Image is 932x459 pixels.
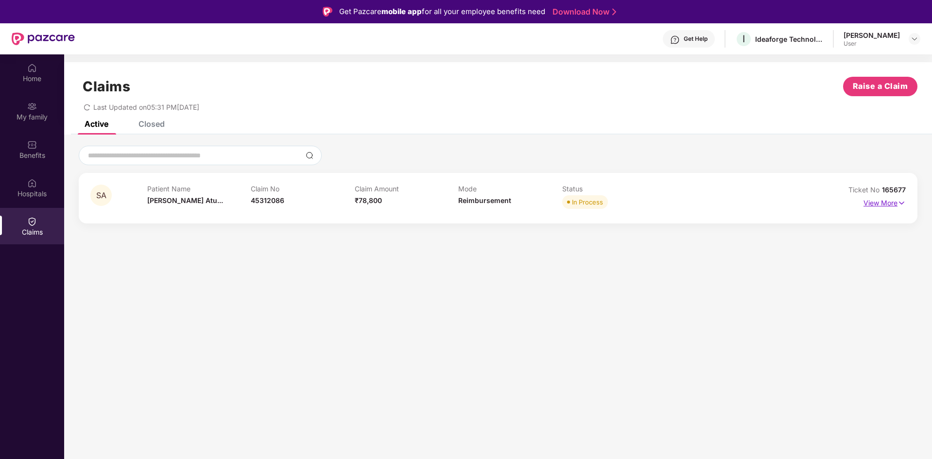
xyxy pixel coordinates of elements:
[147,185,251,193] p: Patient Name
[355,196,382,204] span: ₹78,800
[12,33,75,45] img: New Pazcare Logo
[684,35,708,43] div: Get Help
[755,34,823,44] div: Ideaforge Technology Ltd
[27,217,37,226] img: svg+xml;base64,PHN2ZyBpZD0iQ2xhaW0iIHhtbG5zPSJodHRwOi8vd3d3LnczLm9yZy8yMDAwL3N2ZyIgd2lkdGg9IjIwIi...
[27,63,37,73] img: svg+xml;base64,PHN2ZyBpZD0iSG9tZSIgeG1sbnM9Imh0dHA6Ly93d3cudzMub3JnLzIwMDAvc3ZnIiB3aWR0aD0iMjAiIG...
[742,33,745,45] span: I
[381,7,422,16] strong: mobile app
[251,196,284,204] span: 45312086
[96,191,106,200] span: SA
[853,80,908,92] span: Raise a Claim
[863,195,906,208] p: View More
[882,186,906,194] span: 165677
[552,7,613,17] a: Download Now
[897,198,906,208] img: svg+xml;base64,PHN2ZyB4bWxucz0iaHR0cDovL3d3dy53My5vcmcvMjAwMC9zdmciIHdpZHRoPSIxNyIgaGVpZ2h0PSIxNy...
[138,119,165,129] div: Closed
[84,103,90,111] span: redo
[458,196,511,204] span: Reimbursement
[339,6,545,17] div: Get Pazcare for all your employee benefits need
[251,185,355,193] p: Claim No
[572,197,603,207] div: In Process
[355,185,459,193] p: Claim Amount
[323,7,332,17] img: Logo
[83,78,130,95] h1: Claims
[843,77,917,96] button: Raise a Claim
[844,31,900,40] div: [PERSON_NAME]
[844,40,900,48] div: User
[93,103,199,111] span: Last Updated on 05:31 PM[DATE]
[848,186,882,194] span: Ticket No
[27,140,37,150] img: svg+xml;base64,PHN2ZyBpZD0iQmVuZWZpdHMiIHhtbG5zPSJodHRwOi8vd3d3LnczLm9yZy8yMDAwL3N2ZyIgd2lkdGg9Ij...
[612,7,616,17] img: Stroke
[27,178,37,188] img: svg+xml;base64,PHN2ZyBpZD0iSG9zcGl0YWxzIiB4bWxucz0iaHR0cDovL3d3dy53My5vcmcvMjAwMC9zdmciIHdpZHRoPS...
[562,185,666,193] p: Status
[911,35,918,43] img: svg+xml;base64,PHN2ZyBpZD0iRHJvcGRvd24tMzJ4MzIiIHhtbG5zPSJodHRwOi8vd3d3LnczLm9yZy8yMDAwL3N2ZyIgd2...
[85,119,108,129] div: Active
[147,196,223,204] span: [PERSON_NAME] Atu...
[458,185,562,193] p: Mode
[27,102,37,111] img: svg+xml;base64,PHN2ZyB3aWR0aD0iMjAiIGhlaWdodD0iMjAiIHZpZXdCb3g9IjAgMCAyMCAyMCIgZmlsbD0ibm9uZSIgeG...
[306,152,313,159] img: svg+xml;base64,PHN2ZyBpZD0iU2VhcmNoLTMyeDMyIiB4bWxucz0iaHR0cDovL3d3dy53My5vcmcvMjAwMC9zdmciIHdpZH...
[670,35,680,45] img: svg+xml;base64,PHN2ZyBpZD0iSGVscC0zMngzMiIgeG1sbnM9Imh0dHA6Ly93d3cudzMub3JnLzIwMDAvc3ZnIiB3aWR0aD...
